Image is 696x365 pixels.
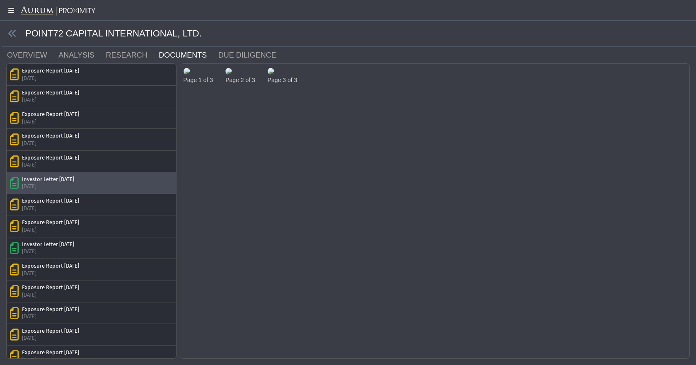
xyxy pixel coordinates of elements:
[22,67,79,75] div: Exposure Report [DATE]
[22,219,79,226] div: Exposure Report [DATE]
[22,140,79,147] div: [DATE]
[22,241,74,248] div: Investor Letter [DATE]
[268,68,274,75] img: 3a5167a2-2a19-449d-bfc7-224d8c867cc3
[184,77,213,84] h4: Page 1 of 3
[58,47,105,63] a: ANALYSIS
[22,205,79,212] div: [DATE]
[22,284,79,291] div: Exposure Report [DATE]
[22,154,79,162] div: Exposure Report [DATE]
[22,327,79,335] div: Exposure Report [DATE]
[268,77,297,84] h4: Page 3 of 3
[22,270,79,277] div: [DATE]
[217,47,287,63] a: DUE DILIGENCE
[158,47,217,63] a: DOCUMENTS
[22,183,74,190] div: [DATE]
[2,21,696,47] div: POINT72 CAPITAL INTERNATIONAL, LTD.
[22,75,79,82] div: [DATE]
[22,262,79,270] div: Exposure Report [DATE]
[105,47,158,63] a: RESEARCH
[22,356,79,364] div: [DATE]
[22,313,79,320] div: [DATE]
[22,89,79,97] div: Exposure Report [DATE]
[22,132,79,140] div: Exposure Report [DATE]
[22,161,79,169] div: [DATE]
[6,47,58,63] a: OVERVIEW
[22,349,79,356] div: Exposure Report [DATE]
[22,197,79,205] div: Exposure Report [DATE]
[225,77,255,84] h4: Page 2 of 3
[22,226,79,234] div: [DATE]
[22,111,79,118] div: Exposure Report [DATE]
[22,291,79,299] div: [DATE]
[184,68,190,75] img: 3e08bd70-7664-4d83-9288-c62879197ce7
[22,118,79,126] div: [DATE]
[22,176,74,183] div: Investor Letter [DATE]
[22,334,79,342] div: [DATE]
[22,248,74,255] div: [DATE]
[21,6,95,16] img: Aurum-Proximity%20white.svg
[225,68,232,75] img: d5eec4a4-b771-4d2a-abf7-37203317d419
[22,306,79,313] div: Exposure Report [DATE]
[22,96,79,104] div: [DATE]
